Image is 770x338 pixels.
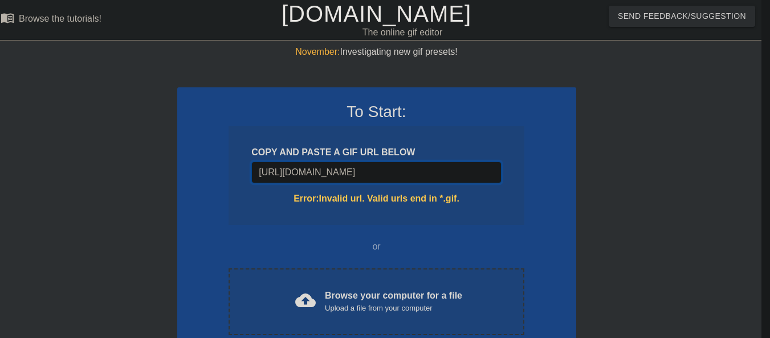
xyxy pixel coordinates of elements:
[192,102,561,122] h3: To Start:
[295,290,316,311] span: cloud_upload
[325,289,462,314] div: Browse your computer for a file
[295,47,340,57] span: November:
[282,1,471,26] a: [DOMAIN_NAME]
[325,303,462,314] div: Upload a file from your computer
[19,14,101,23] div: Browse the tutorials!
[207,240,547,253] div: or
[1,11,101,29] a: Browse the tutorials!
[177,45,576,59] div: Investigating new gif presets!
[251,192,501,206] div: Error: Invalid url. Valid urls end in *.gif.
[251,162,501,183] input: Username
[618,9,746,23] span: Send Feedback/Suggestion
[609,6,755,27] button: Send Feedback/Suggestion
[254,26,551,39] div: The online gif editor
[1,11,14,25] span: menu_book
[251,146,501,159] div: COPY AND PASTE A GIF URL BELOW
